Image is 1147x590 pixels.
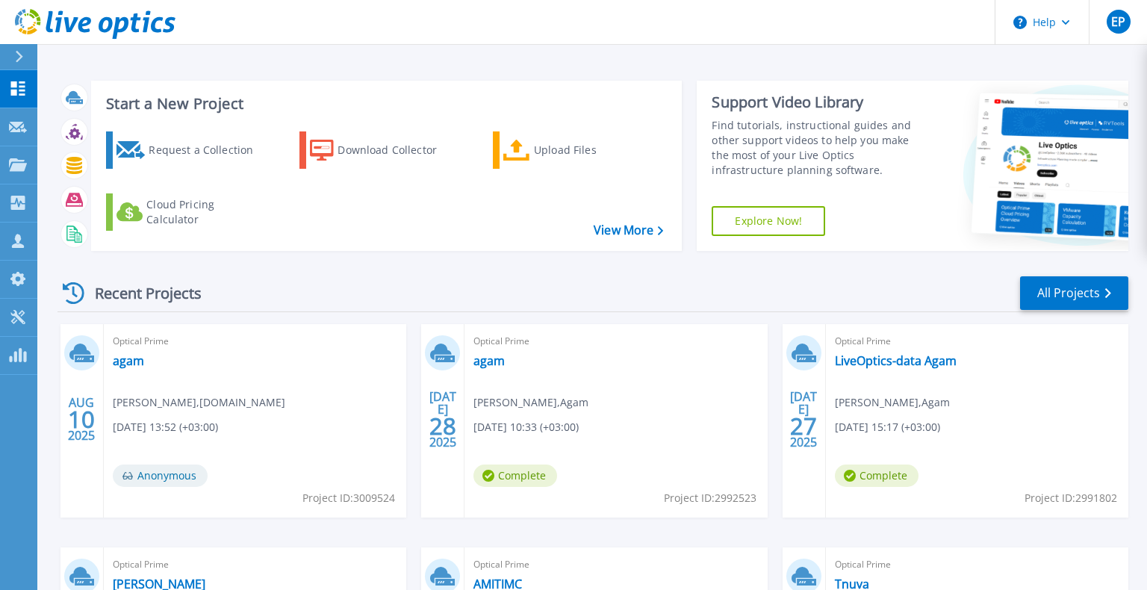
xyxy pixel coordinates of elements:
span: Optical Prime [113,556,397,573]
a: Download Collector [299,131,466,169]
span: [DATE] 15:17 (+03:00) [835,419,940,435]
a: Explore Now! [712,206,825,236]
a: Upload Files [493,131,659,169]
span: Project ID: 2992523 [664,490,756,506]
div: Download Collector [338,135,457,165]
span: 27 [790,420,817,432]
a: Cloud Pricing Calculator [106,193,273,231]
div: Cloud Pricing Calculator [146,197,266,227]
span: [DATE] 10:33 (+03:00) [473,419,579,435]
div: [DATE] 2025 [429,392,457,447]
span: [PERSON_NAME] , Agam [473,394,588,411]
span: Project ID: 2991802 [1025,490,1117,506]
a: View More [594,223,663,237]
span: Optical Prime [473,556,758,573]
span: Complete [835,465,918,487]
span: 10 [68,413,95,426]
div: [DATE] 2025 [789,392,818,447]
span: EP [1111,16,1125,28]
span: Complete [473,465,557,487]
div: Recent Projects [57,275,222,311]
span: [PERSON_NAME] , Agam [835,394,950,411]
a: Request a Collection [106,131,273,169]
a: All Projects [1020,276,1128,310]
h3: Start a New Project [106,96,663,112]
div: Upload Files [534,135,653,165]
div: Request a Collection [149,135,268,165]
span: 28 [429,420,456,432]
div: AUG 2025 [67,392,96,447]
span: Anonymous [113,465,208,487]
span: Optical Prime [113,333,397,350]
span: [PERSON_NAME] , [DOMAIN_NAME] [113,394,285,411]
span: Optical Prime [835,556,1119,573]
span: [DATE] 13:52 (+03:00) [113,419,218,435]
div: Find tutorials, instructional guides and other support videos to help you make the most of your L... [712,118,928,178]
span: Optical Prime [473,333,758,350]
a: LiveOptics-data Agam [835,353,957,368]
div: Support Video Library [712,93,928,112]
a: agam [473,353,505,368]
a: agam [113,353,144,368]
span: Project ID: 3009524 [302,490,395,506]
span: Optical Prime [835,333,1119,350]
